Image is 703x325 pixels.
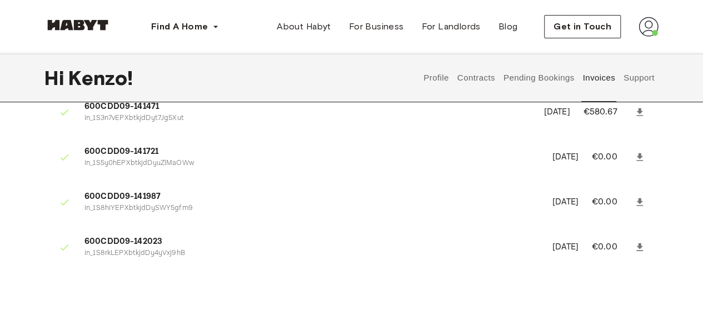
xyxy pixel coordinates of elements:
span: Kenzo ! [68,66,133,89]
span: About Habyt [277,20,331,33]
p: in_1S3n7vEPXbtkjdDyt7Jg5Xut [84,113,531,124]
button: Profile [422,53,451,102]
p: [DATE] [552,196,579,209]
a: For Landlords [412,16,489,38]
a: About Habyt [268,16,340,38]
button: Contracts [456,53,496,102]
button: Invoices [581,53,616,102]
img: Habyt [44,19,111,31]
p: [DATE] [544,106,570,119]
p: €0.00 [592,241,632,254]
p: in_1S8rkLEPXbtkjdDy4yVxj9hB [84,248,539,259]
span: 600CDD09-141987 [84,191,539,203]
span: For Business [349,20,404,33]
p: in_1S5y0hEPXbtkjdDyuZlMaOWw [84,158,539,169]
button: Get in Touch [544,15,621,38]
p: [DATE] [552,241,579,254]
span: Find A Home [151,20,208,33]
img: avatar [639,17,659,37]
button: Find A Home [142,16,228,38]
button: Support [622,53,656,102]
span: 600CDD09-141471 [84,101,531,113]
p: €0.00 [592,196,632,209]
p: €580.67 [583,106,632,119]
span: 600CDD09-141721 [84,146,539,158]
div: user profile tabs [420,53,659,102]
span: Hi [44,66,68,89]
span: For Landlords [421,20,480,33]
span: Blog [498,20,518,33]
p: [DATE] [552,151,579,164]
p: in_1S8hiYEPXbtkjdDySWY5gfm9 [84,203,539,214]
a: Blog [490,16,527,38]
button: Pending Bookings [502,53,576,102]
span: 600CDD09-142023 [84,236,539,248]
a: For Business [340,16,413,38]
p: €0.00 [592,151,632,164]
span: Get in Touch [554,20,611,33]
